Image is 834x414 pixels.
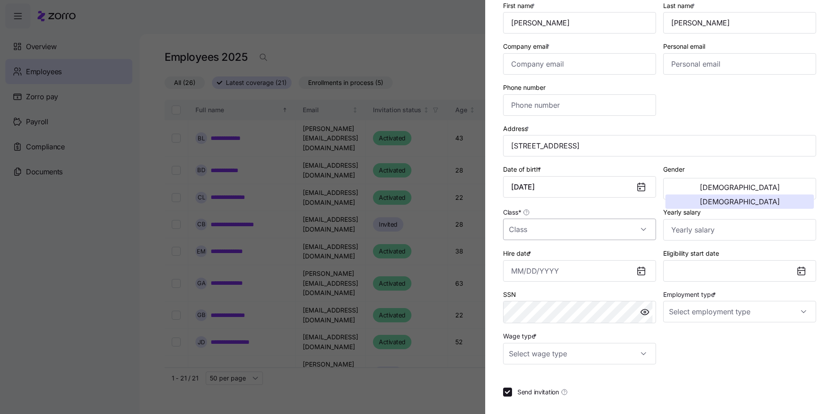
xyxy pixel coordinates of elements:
[503,42,551,51] label: Company email
[503,208,521,217] span: Class *
[503,1,537,11] label: First name
[503,94,656,116] input: Phone number
[503,12,656,34] input: First name
[700,184,780,191] span: [DEMOGRAPHIC_DATA]
[503,165,543,174] label: Date of birth
[503,219,656,240] input: Class
[503,53,656,75] input: Company email
[503,176,656,198] input: MM/DD/YYYY
[517,388,559,397] span: Send invitation
[663,290,718,300] label: Employment type
[503,343,656,364] input: Select wage type
[503,331,538,341] label: Wage type
[663,1,697,11] label: Last name
[663,42,705,51] label: Personal email
[503,124,531,134] label: Address
[503,260,656,282] input: MM/DD/YYYY
[663,219,816,241] input: Yearly salary
[503,83,546,93] label: Phone number
[663,301,816,322] input: Select employment type
[503,135,816,156] input: Address
[503,249,533,258] label: Hire date
[503,290,516,300] label: SSN
[663,207,701,217] label: Yearly salary
[663,12,816,34] input: Last name
[663,165,685,174] label: Gender
[663,249,719,258] label: Eligibility start date
[663,53,816,75] input: Personal email
[700,198,780,205] span: [DEMOGRAPHIC_DATA]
